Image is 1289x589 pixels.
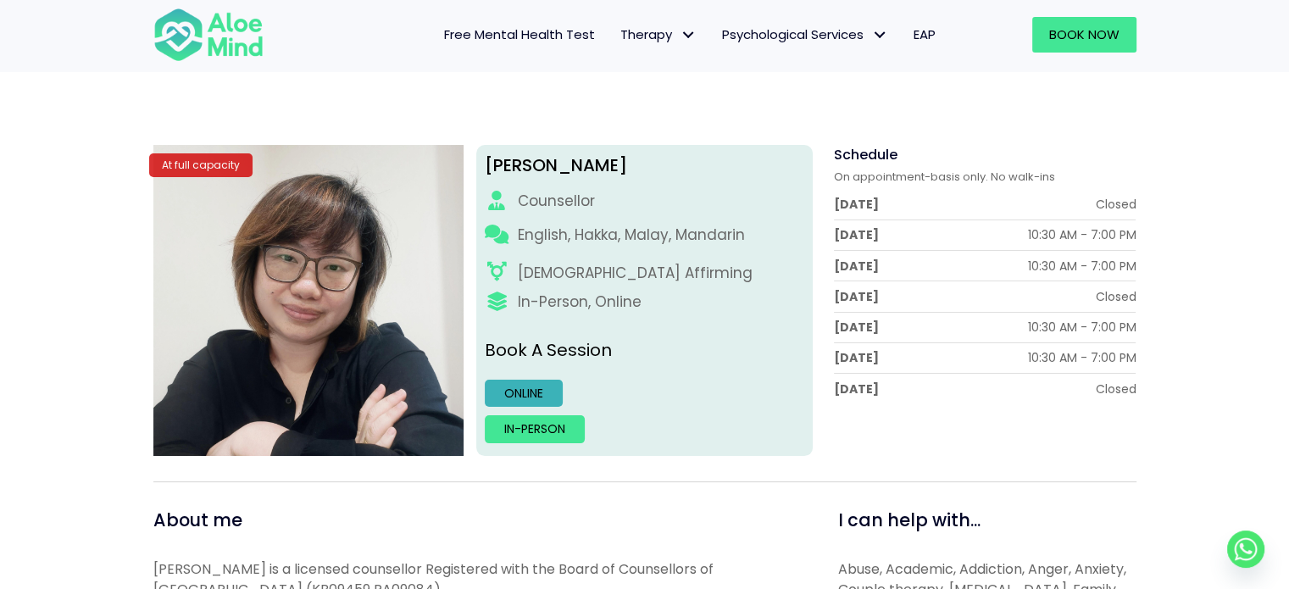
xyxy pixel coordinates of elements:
[517,292,641,313] div: In-Person, Online
[1095,288,1136,305] div: Closed
[868,23,892,47] span: Psychological Services: submenu
[444,25,595,43] span: Free Mental Health Test
[485,153,804,178] div: [PERSON_NAME]
[834,226,879,243] div: [DATE]
[914,25,936,43] span: EAP
[485,380,563,407] a: Online
[834,145,897,164] span: Schedule
[153,7,264,63] img: Aloe mind Logo
[1027,319,1136,336] div: 10:30 AM - 7:00 PM
[153,145,464,456] img: Yvonne crop Aloe Mind
[1027,258,1136,275] div: 10:30 AM - 7:00 PM
[834,258,879,275] div: [DATE]
[620,25,697,43] span: Therapy
[676,23,701,47] span: Therapy: submenu
[485,415,585,442] a: In-person
[834,196,879,213] div: [DATE]
[286,17,948,53] nav: Menu
[1095,196,1136,213] div: Closed
[517,225,744,246] p: English, Hakka, Malay, Mandarin
[1095,381,1136,397] div: Closed
[1049,25,1120,43] span: Book Now
[834,288,879,305] div: [DATE]
[722,25,888,43] span: Psychological Services
[834,169,1055,185] span: On appointment-basis only. No walk-ins
[1027,349,1136,366] div: 10:30 AM - 7:00 PM
[431,17,608,53] a: Free Mental Health Test
[709,17,901,53] a: Psychological ServicesPsychological Services: submenu
[1227,531,1264,568] a: Whatsapp
[838,508,981,532] span: I can help with...
[834,349,879,366] div: [DATE]
[517,263,752,284] div: [DEMOGRAPHIC_DATA] Affirming
[149,153,253,176] div: At full capacity
[834,319,879,336] div: [DATE]
[153,508,242,532] span: About me
[834,381,879,397] div: [DATE]
[1032,17,1136,53] a: Book Now
[517,191,594,212] div: Counsellor
[901,17,948,53] a: EAP
[485,338,804,363] p: Book A Session
[608,17,709,53] a: TherapyTherapy: submenu
[1027,226,1136,243] div: 10:30 AM - 7:00 PM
